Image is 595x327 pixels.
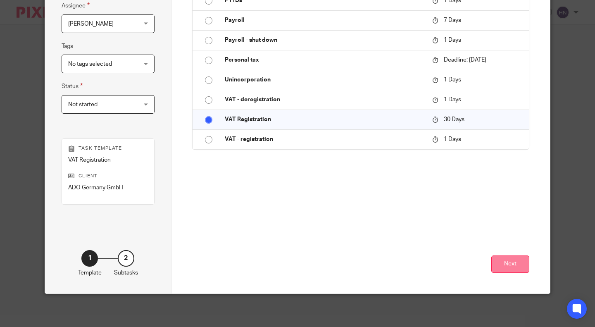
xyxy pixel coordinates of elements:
p: VAT Registration [225,115,424,124]
span: 7 Days [444,17,461,23]
span: 1 Days [444,37,461,43]
span: 30 Days [444,117,464,122]
div: 2 [118,250,134,267]
p: Personal tax [225,56,424,64]
span: No tags selected [68,61,112,67]
label: Status [62,81,83,91]
span: Deadline: [DATE] [444,57,486,63]
div: 1 [81,250,98,267]
label: Tags [62,42,73,50]
p: VAT - registration [225,135,424,143]
p: Unincorporation [225,76,424,84]
p: Template [78,269,102,277]
span: 1 Days [444,77,461,83]
span: Not started [68,102,98,107]
p: ADO Germany GmbH [68,184,148,192]
p: Payroll [225,16,424,24]
p: Payroll - shut down [225,36,424,44]
span: 1 Days [444,97,461,103]
p: VAT Registration [68,156,148,164]
p: Task template [68,145,148,152]
label: Assignee [62,1,90,10]
span: 1 Days [444,137,461,143]
p: Subtasks [114,269,138,277]
span: [PERSON_NAME] [68,21,114,27]
button: Next [491,255,529,273]
p: VAT - deregistration [225,95,424,104]
p: Client [68,173,148,179]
